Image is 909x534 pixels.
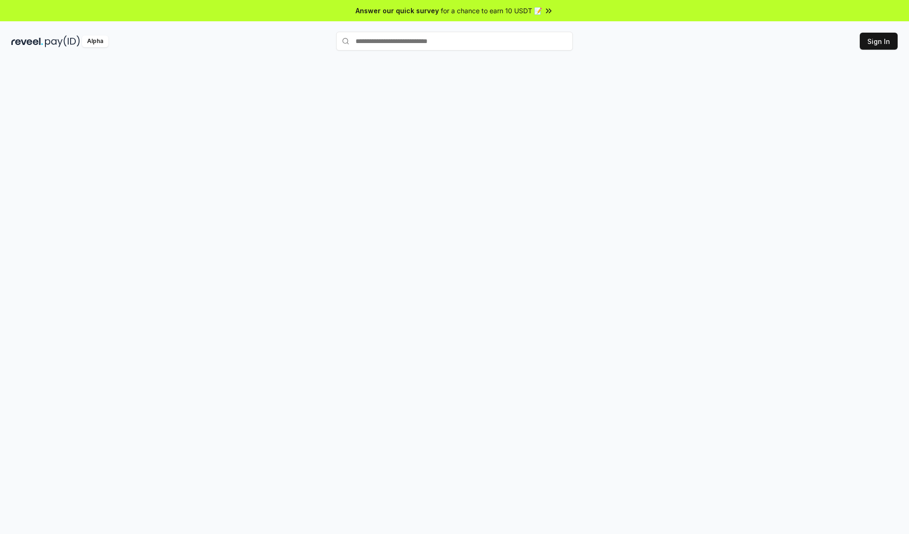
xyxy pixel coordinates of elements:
img: reveel_dark [11,35,43,47]
span: for a chance to earn 10 USDT 📝 [441,6,542,16]
span: Answer our quick survey [356,6,439,16]
div: Alpha [82,35,108,47]
img: pay_id [45,35,80,47]
button: Sign In [860,33,898,50]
